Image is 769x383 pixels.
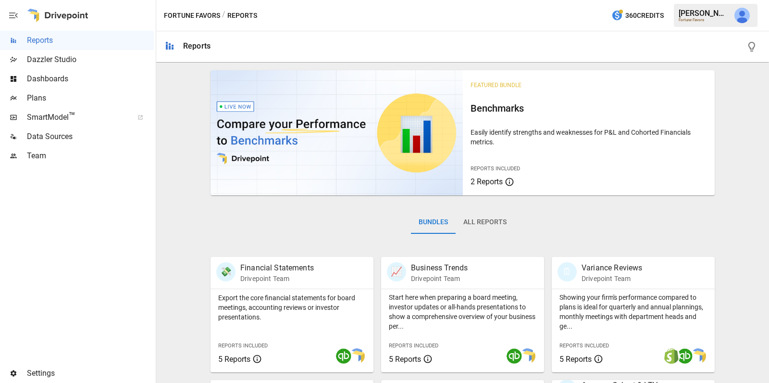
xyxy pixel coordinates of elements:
div: 🗓 [558,262,577,281]
p: Drivepoint Team [411,274,468,283]
img: quickbooks [507,348,522,364]
img: smart model [691,348,706,364]
button: 360Credits [608,7,668,25]
img: smart model [520,348,535,364]
p: Start here when preparing a board meeting, investor updates or all-hands presentations to show a ... [389,293,536,331]
span: Dazzler Studio [27,54,154,65]
div: 📈 [387,262,406,281]
div: [PERSON_NAME] [679,9,729,18]
div: Fortune Favors [679,18,729,22]
p: Variance Reviews [582,262,642,274]
div: 💸 [216,262,236,281]
span: Reports Included [559,343,609,349]
span: 2 Reports [471,177,503,186]
p: Showing your firm's performance compared to plans is ideal for quarterly and annual plannings, mo... [559,293,707,331]
span: 5 Reports [389,355,421,364]
span: Reports [27,35,154,46]
p: Drivepoint Team [240,274,314,283]
p: Business Trends [411,262,468,274]
span: Plans [27,92,154,104]
img: quickbooks [336,348,351,364]
img: video thumbnail [211,70,463,195]
span: Reports Included [471,166,520,172]
span: Team [27,150,154,162]
img: quickbooks [677,348,693,364]
span: Settings [27,368,154,379]
p: Export the core financial statements for board meetings, accounting reviews or investor presentat... [218,293,366,322]
span: SmartModel [27,112,127,123]
img: smart model [349,348,365,364]
button: Julie Wilton [729,2,756,29]
span: 360 Credits [625,10,664,22]
p: Financial Statements [240,262,314,274]
button: Fortune Favors [164,10,220,22]
span: 5 Reports [218,355,250,364]
img: shopify [664,348,679,364]
p: Easily identify strengths and weaknesses for P&L and Cohorted Financials metrics. [471,128,707,147]
p: Drivepoint Team [582,274,642,283]
button: All Reports [456,211,514,234]
span: Reports Included [218,343,268,349]
div: / [222,10,225,22]
h6: Benchmarks [471,101,707,116]
span: 5 Reports [559,355,592,364]
span: Data Sources [27,131,154,142]
span: Featured Bundle [471,82,521,89]
span: Dashboards [27,73,154,85]
span: Reports Included [389,343,438,349]
button: Bundles [411,211,456,234]
div: Reports [183,41,211,51]
img: Julie Wilton [734,8,750,23]
span: ™ [69,110,75,122]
